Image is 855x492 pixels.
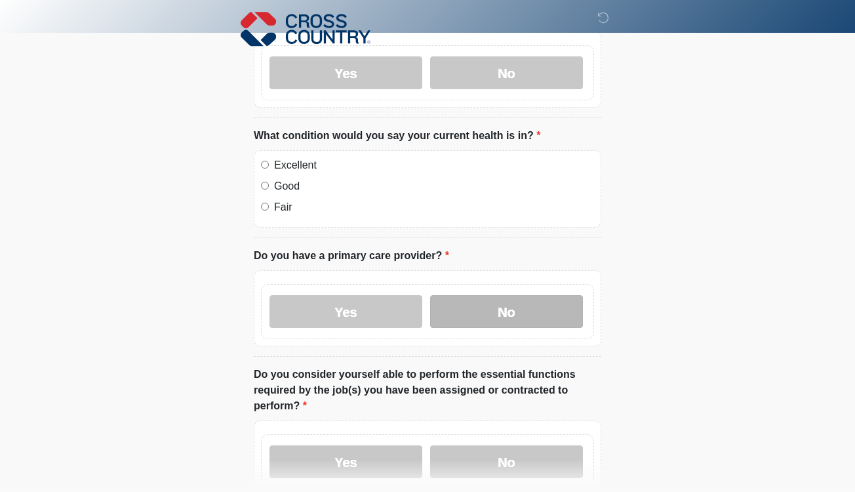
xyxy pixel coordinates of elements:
label: What condition would you say your current health is in? [254,128,540,144]
label: Excellent [274,157,594,173]
label: Fair [274,199,594,215]
label: Do you have a primary care provider? [254,248,449,264]
label: Do you consider yourself able to perform the essential functions required by the job(s) you have ... [254,367,601,414]
img: Cross Country Logo [241,10,370,48]
label: Yes [269,56,422,89]
label: No [430,56,583,89]
label: No [430,295,583,328]
input: Fair [261,203,269,211]
label: Yes [269,295,422,328]
input: Excellent [261,161,269,169]
label: Yes [269,445,422,478]
input: Good [261,182,269,190]
label: No [430,445,583,478]
label: Good [274,178,594,194]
